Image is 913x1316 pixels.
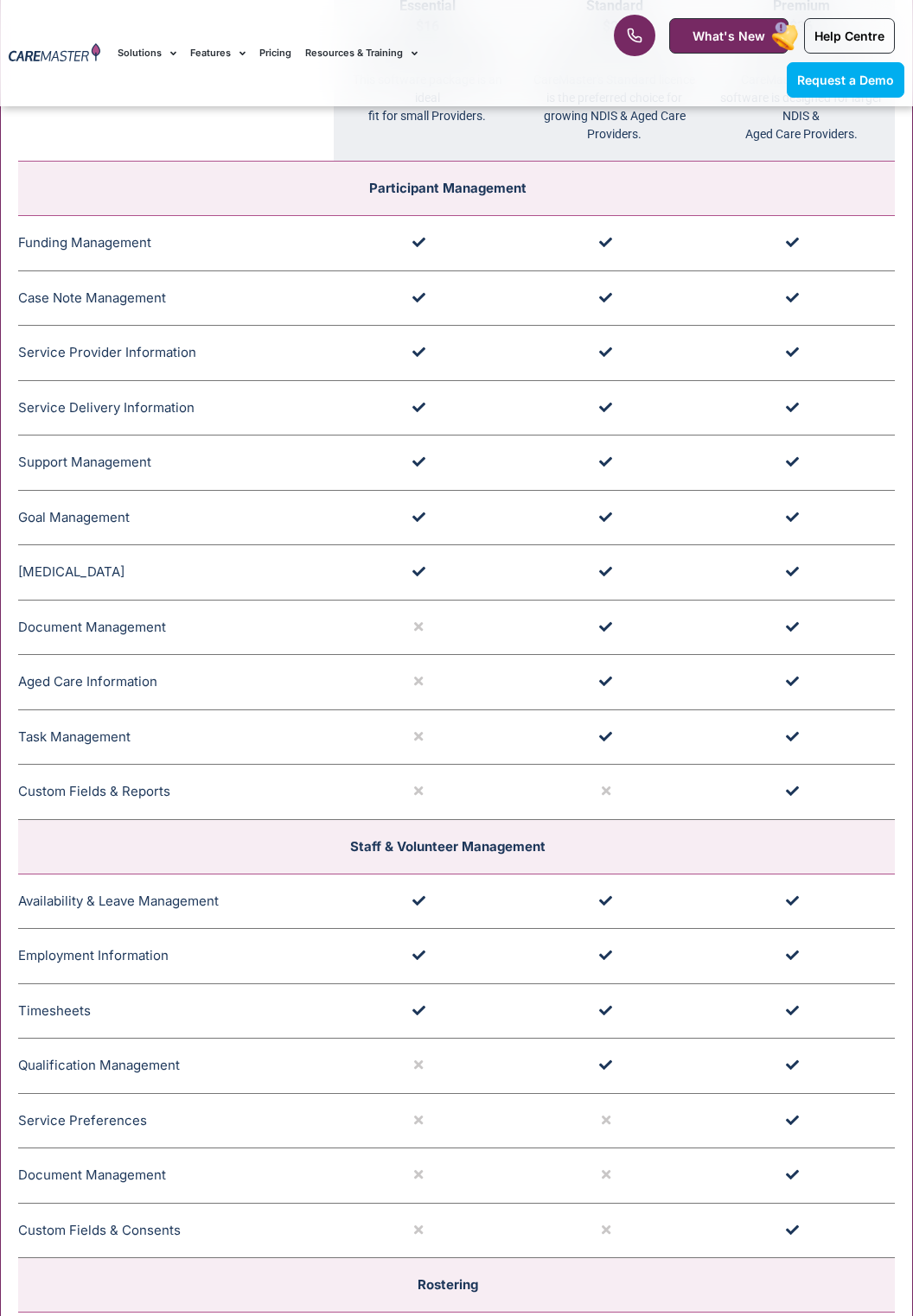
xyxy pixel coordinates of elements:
[350,838,546,855] span: Staff & Volunteer Management
[118,24,582,82] nav: Menu
[18,435,334,491] td: Support Management
[18,709,334,765] td: Task Management
[418,1276,478,1293] span: Rostering
[814,29,884,43] span: Help Centre
[669,18,788,54] a: What's New
[693,29,765,43] span: What's New
[259,24,291,82] a: Pricing
[18,874,334,929] td: Availability & Leave Management
[18,1148,334,1204] td: Document Management
[18,1093,334,1148] td: Service Preferences
[18,490,334,545] td: Goal Management
[18,600,334,655] td: Document Management
[305,24,418,82] a: Resources & Training
[804,18,895,54] a: Help Centre
[18,1039,334,1094] td: Qualification Management
[118,24,176,82] a: Solutions
[18,929,334,984] td: Employment Information
[787,62,904,98] a: Request a Demo
[190,24,246,82] a: Features
[18,380,334,435] td: Service Delivery Information
[797,73,894,87] span: Request a Demo
[18,326,334,381] td: Service Provider Information
[18,983,334,1039] td: Timesheets
[18,216,334,271] td: Funding Management
[18,655,334,710] td: Aged Care Information
[18,270,334,326] td: Case Note Management
[369,180,527,196] span: Participant Management
[18,765,334,820] td: Custom Fields & Reports
[18,1203,334,1258] td: Custom Fields & Consents
[18,545,334,601] td: [MEDICAL_DATA]
[9,43,100,63] img: CareMaster Logo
